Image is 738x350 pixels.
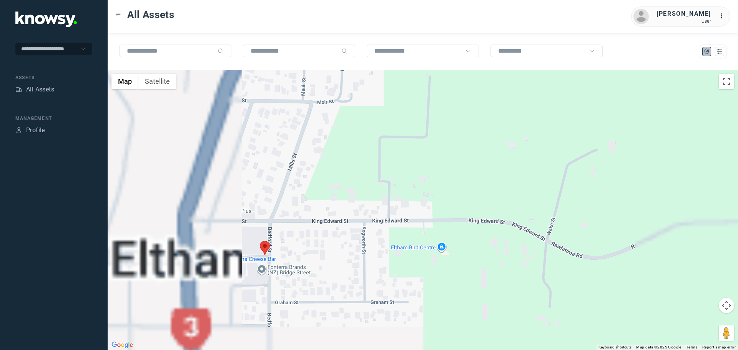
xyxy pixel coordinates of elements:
[686,345,698,349] a: Terms (opens in new tab)
[657,9,711,18] div: [PERSON_NAME]
[719,298,734,313] button: Map camera controls
[719,74,734,89] button: Toggle fullscreen view
[15,127,22,134] div: Profile
[719,13,727,19] tspan: ...
[127,8,175,22] span: All Assets
[702,345,736,349] a: Report a map error
[636,345,681,349] span: Map data ©2025 Google
[15,85,54,94] a: AssetsAll Assets
[719,12,728,21] div: :
[598,345,632,350] button: Keyboard shortcuts
[116,12,121,17] div: Toggle Menu
[341,48,347,54] div: Search
[110,340,135,350] img: Google
[719,12,728,22] div: :
[716,48,723,55] div: List
[633,9,649,24] img: avatar.png
[110,340,135,350] a: Open this area in Google Maps (opens a new window)
[26,85,54,94] div: All Assets
[703,48,710,55] div: Map
[138,74,176,89] button: Show satellite imagery
[719,325,734,341] button: Drag Pegman onto the map to open Street View
[218,48,224,54] div: Search
[26,126,45,135] div: Profile
[111,74,138,89] button: Show street map
[15,86,22,93] div: Assets
[657,18,711,24] div: User
[15,115,92,122] div: Management
[15,74,92,81] div: Assets
[15,126,45,135] a: ProfileProfile
[15,12,77,27] img: Application Logo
